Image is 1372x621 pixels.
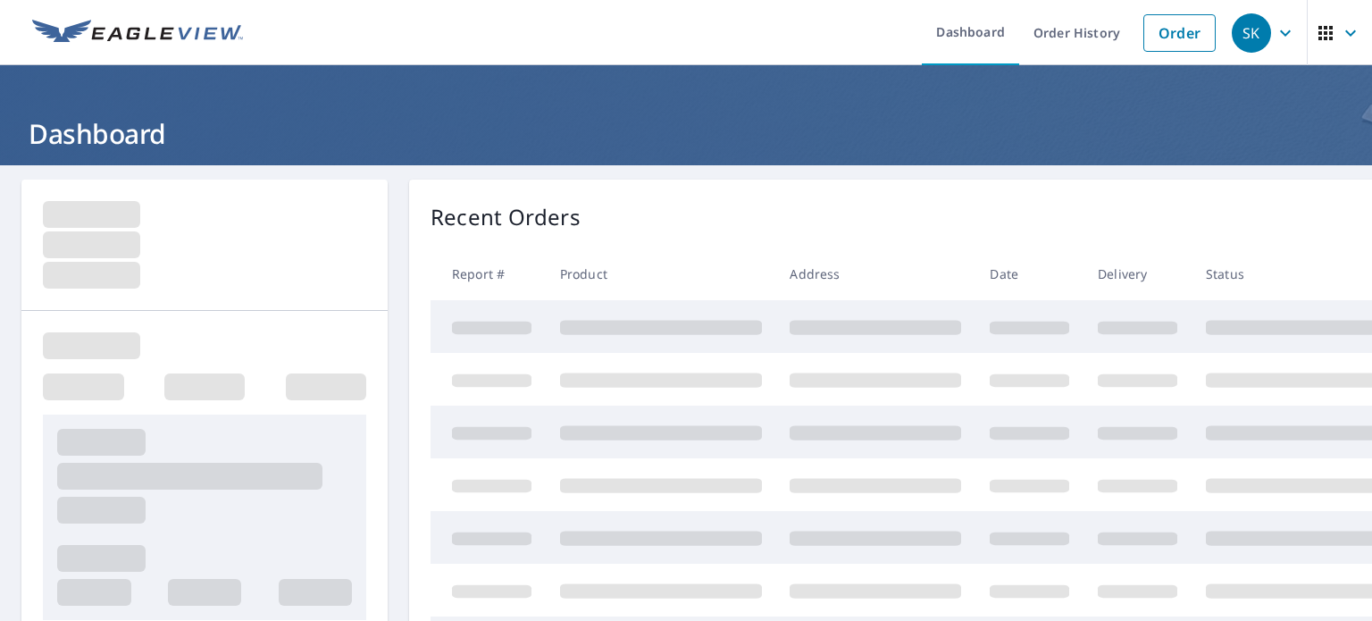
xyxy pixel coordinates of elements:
[32,20,243,46] img: EV Logo
[431,248,546,300] th: Report #
[1143,14,1216,52] a: Order
[431,201,581,233] p: Recent Orders
[21,115,1351,152] h1: Dashboard
[546,248,776,300] th: Product
[975,248,1083,300] th: Date
[1083,248,1192,300] th: Delivery
[775,248,975,300] th: Address
[1232,13,1271,53] div: SK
